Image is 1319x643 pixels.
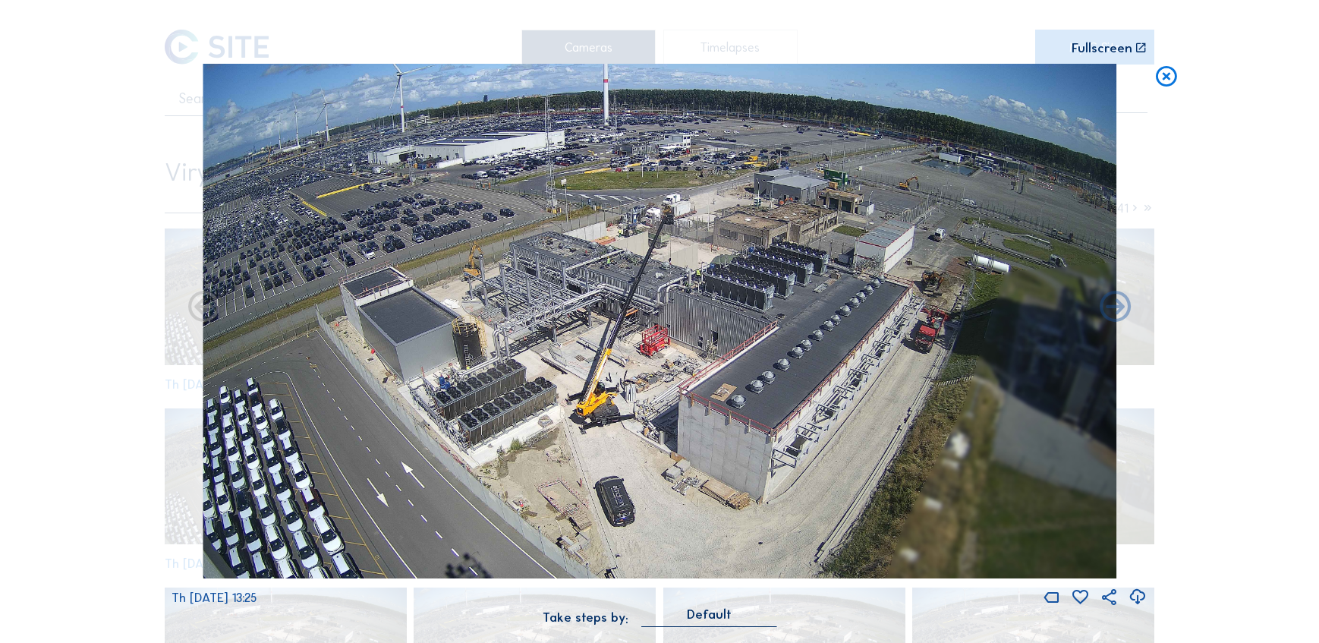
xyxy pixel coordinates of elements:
i: Forward [185,289,223,327]
span: Th [DATE] 13:25 [172,590,257,605]
div: Fullscreen [1072,42,1132,55]
div: Default [687,607,732,621]
div: Default [642,607,776,626]
div: Take steps by: [543,611,628,624]
img: Image [203,64,1117,578]
i: Back [1097,289,1135,327]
